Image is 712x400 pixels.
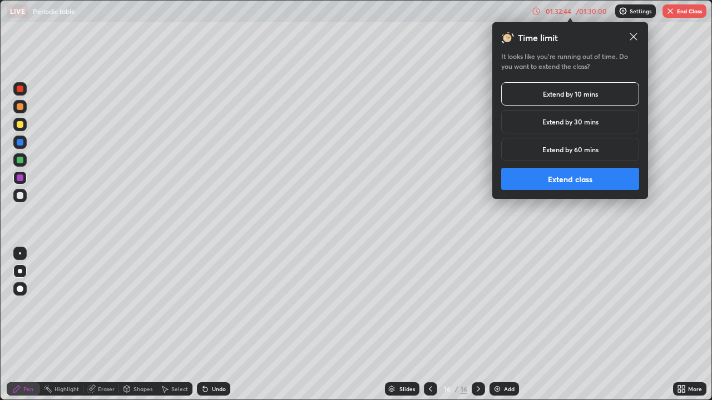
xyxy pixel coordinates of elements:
[518,31,558,44] h3: Time limit
[662,4,706,18] button: End Class
[501,51,639,71] h5: It looks like you’re running out of time. Do you want to extend the class?
[461,384,467,394] div: 16
[542,144,599,154] h5: Extend by 60 mins
[542,117,599,127] h5: Extend by 30 mins
[133,386,152,392] div: Shapes
[619,7,627,16] img: class-settings-icons
[23,386,33,392] div: Pen
[666,7,675,16] img: end-class-cross
[493,384,502,393] img: add-slide-button
[33,7,75,16] p: Periodic table
[455,386,458,392] div: /
[574,8,609,14] div: / 01:30:00
[442,386,453,392] div: 16
[543,89,598,99] h5: Extend by 10 mins
[55,386,79,392] div: Highlight
[630,8,651,14] p: Settings
[504,386,515,392] div: Add
[543,8,574,14] div: 01:32:44
[212,386,226,392] div: Undo
[501,168,639,190] button: Extend class
[399,386,415,392] div: Slides
[98,386,115,392] div: Eraser
[10,7,25,16] p: LIVE
[688,386,702,392] div: More
[171,386,188,392] div: Select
